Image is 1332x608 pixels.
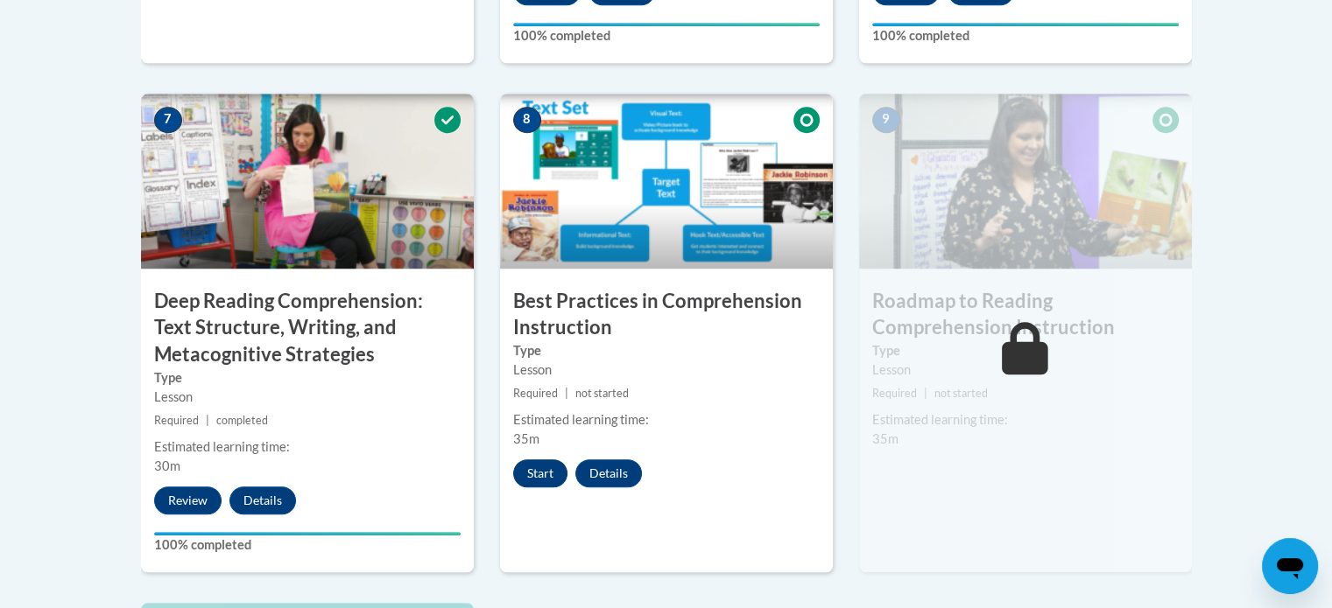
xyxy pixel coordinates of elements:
[513,387,558,400] span: Required
[565,387,568,400] span: |
[872,341,1179,360] label: Type
[513,341,820,360] label: Type
[513,459,567,487] button: Start
[141,288,474,368] h3: Deep Reading Comprehension: Text Structure, Writing, and Metacognitive Strategies
[229,486,296,514] button: Details
[500,94,833,269] img: Course Image
[859,288,1192,342] h3: Roadmap to Reading Comprehension Instruction
[513,107,541,133] span: 8
[141,94,474,269] img: Course Image
[859,94,1192,269] img: Course Image
[216,414,268,427] span: completed
[1262,538,1318,594] iframe: Button to launch messaging window
[154,437,461,457] div: Estimated learning time:
[872,107,900,133] span: 9
[154,368,461,388] label: Type
[872,26,1179,45] label: 100% completed
[513,360,820,380] div: Lesson
[513,26,820,45] label: 100% completed
[513,23,820,26] div: Your progress
[575,459,642,487] button: Details
[154,532,461,535] div: Your progress
[513,410,820,430] div: Estimated learning time:
[872,387,917,400] span: Required
[154,458,180,473] span: 30m
[154,486,222,514] button: Review
[513,431,539,446] span: 35m
[206,414,209,427] span: |
[154,388,461,407] div: Lesson
[500,288,833,342] h3: Best Practices in Comprehension Instruction
[872,410,1179,430] div: Estimated learning time:
[154,107,182,133] span: 7
[924,387,927,400] span: |
[154,535,461,555] label: 100% completed
[154,414,199,427] span: Required
[872,23,1179,26] div: Your progress
[934,387,988,400] span: not started
[575,387,629,400] span: not started
[872,360,1179,380] div: Lesson
[872,431,899,446] span: 35m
